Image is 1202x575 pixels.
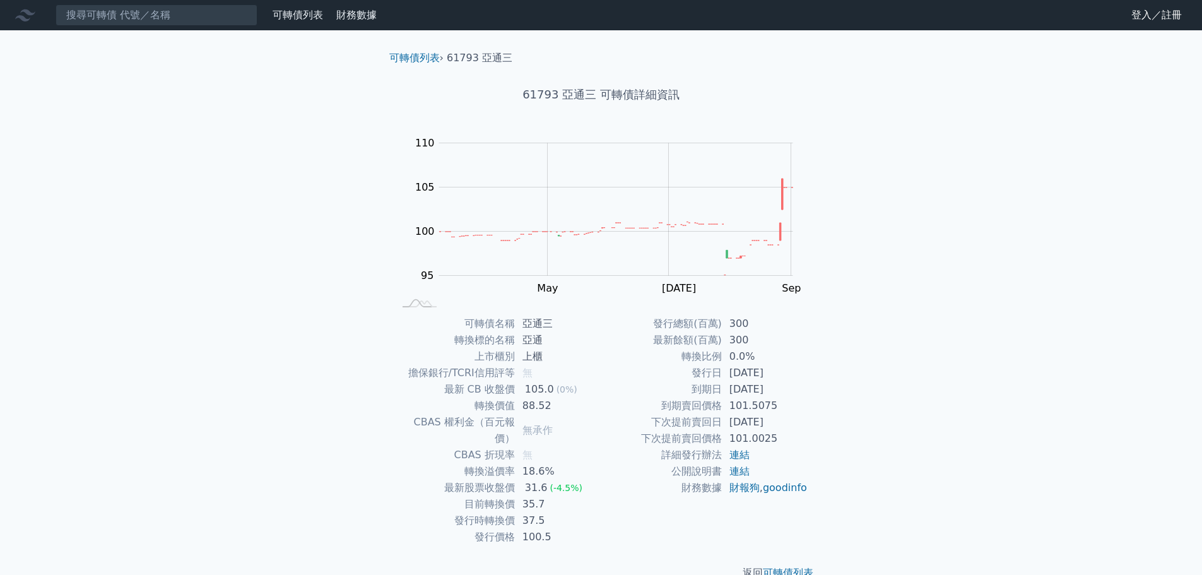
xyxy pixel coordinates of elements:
tspan: Sep [782,282,801,294]
tspan: [DATE] [662,282,696,294]
tspan: May [537,282,558,294]
h1: 61793 亞通三 可轉債詳細資訊 [379,86,823,104]
td: , [722,480,808,496]
a: 財務數據 [336,9,377,21]
tspan: 110 [415,137,435,149]
a: 連結 [729,449,750,461]
span: 無承作 [522,424,553,436]
span: 無 [522,449,533,461]
td: 詳細發行辦法 [601,447,722,463]
a: goodinfo [763,482,807,494]
td: 下次提前賣回價格 [601,430,722,447]
a: 登入／註冊 [1121,5,1192,25]
td: 財務數據 [601,480,722,496]
td: CBAS 權利金（百元報價） [394,414,515,447]
li: › [389,50,444,66]
a: 財報狗 [729,482,760,494]
a: 連結 [729,465,750,477]
div: 聊天小工具 [1139,514,1202,575]
span: (-4.5%) [550,483,582,493]
span: (0%) [557,384,577,394]
td: 37.5 [515,513,601,529]
td: 到期賣回價格 [601,398,722,414]
td: 上櫃 [515,348,601,365]
td: 300 [722,316,808,332]
td: [DATE] [722,414,808,430]
td: 可轉債名稱 [394,316,515,332]
td: 最新 CB 收盤價 [394,381,515,398]
td: CBAS 折現率 [394,447,515,463]
td: 轉換比例 [601,348,722,365]
td: 目前轉換價 [394,496,515,513]
td: [DATE] [722,365,808,381]
iframe: Chat Widget [1139,514,1202,575]
li: 61793 亞通三 [447,50,512,66]
td: 101.5075 [722,398,808,414]
a: 可轉債列表 [389,52,440,64]
td: 18.6% [515,463,601,480]
tspan: 105 [415,181,435,193]
td: 轉換標的名稱 [394,332,515,348]
td: 轉換溢價率 [394,463,515,480]
div: 31.6 [522,480,550,496]
tspan: 100 [415,225,435,237]
td: 下次提前賣回日 [601,414,722,430]
td: 到期日 [601,381,722,398]
td: 亞通三 [515,316,601,332]
td: [DATE] [722,381,808,398]
td: 發行日 [601,365,722,381]
div: 105.0 [522,381,557,398]
td: 發行價格 [394,529,515,545]
td: 公開說明書 [601,463,722,480]
td: 亞通 [515,332,601,348]
td: 88.52 [515,398,601,414]
td: 0.0% [722,348,808,365]
input: 搜尋可轉債 代號／名稱 [56,4,257,26]
td: 300 [722,332,808,348]
td: 最新股票收盤價 [394,480,515,496]
g: Chart [408,137,812,294]
td: 35.7 [515,496,601,513]
td: 101.0025 [722,430,808,447]
a: 可轉債列表 [273,9,323,21]
td: 最新餘額(百萬) [601,332,722,348]
td: 轉換價值 [394,398,515,414]
tspan: 95 [421,270,433,282]
span: 無 [522,367,533,379]
td: 上市櫃別 [394,348,515,365]
td: 發行總額(百萬) [601,316,722,332]
td: 擔保銀行/TCRI信用評等 [394,365,515,381]
td: 100.5 [515,529,601,545]
td: 發行時轉換價 [394,513,515,529]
